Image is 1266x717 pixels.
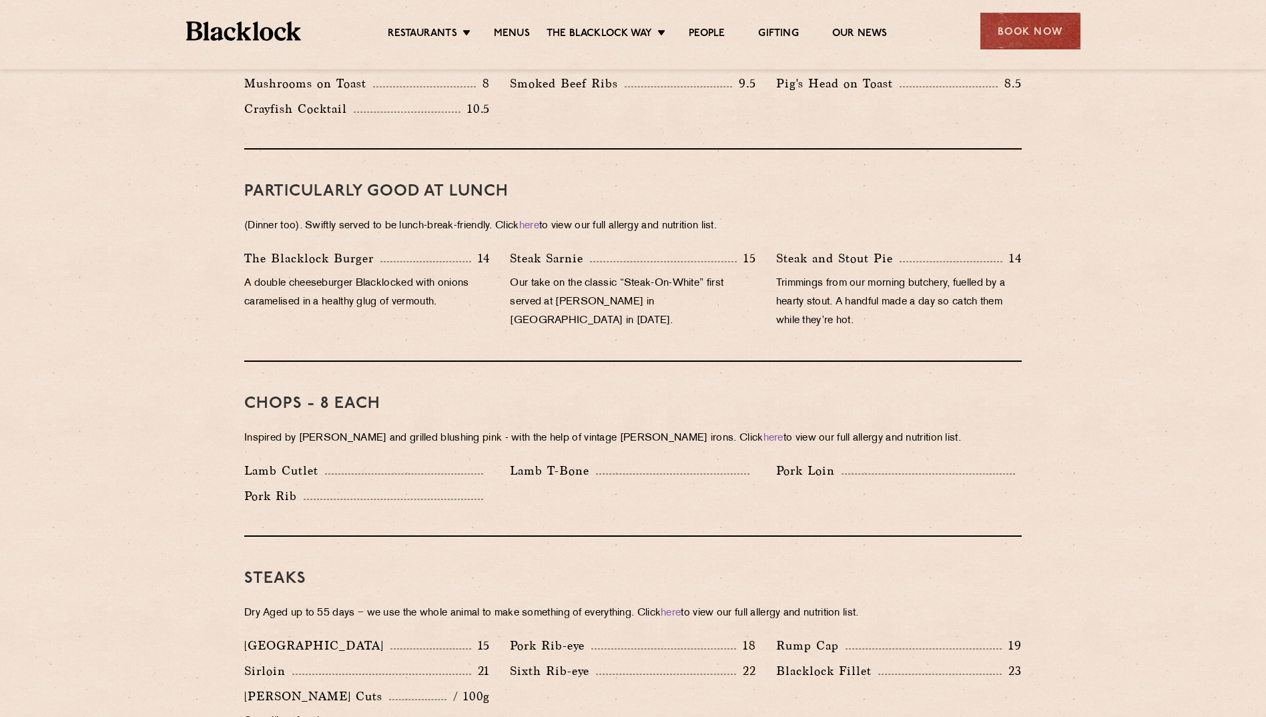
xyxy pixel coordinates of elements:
[244,604,1022,623] p: Dry Aged up to 55 days − we use the whole animal to make something of everything. Click to view o...
[1002,662,1022,680] p: 23
[776,461,842,480] p: Pork Loin
[776,636,846,655] p: Rump Cap
[510,662,596,680] p: Sixth Rib-eye
[510,249,590,268] p: Steak Sarnie
[736,637,756,654] p: 18
[244,687,389,706] p: [PERSON_NAME] Cuts
[244,183,1022,200] h3: PARTICULARLY GOOD AT LUNCH
[494,27,530,42] a: Menus
[244,461,325,480] p: Lamb Cutlet
[661,608,681,618] a: here
[689,27,725,42] a: People
[510,74,625,93] p: Smoked Beef Ribs
[510,274,755,330] p: Our take on the classic “Steak-On-White” first served at [PERSON_NAME] in [GEOGRAPHIC_DATA] in [D...
[244,99,354,118] p: Crayfish Cocktail
[244,636,390,655] p: [GEOGRAPHIC_DATA]
[998,75,1022,92] p: 8.5
[980,13,1080,49] div: Book Now
[244,74,373,93] p: Mushrooms on Toast
[244,570,1022,587] h3: Steaks
[186,21,302,41] img: BL_Textured_Logo-footer-cropped.svg
[244,217,1022,236] p: (Dinner too). Swiftly served to be lunch-break-friendly. Click to view our full allergy and nutri...
[547,27,652,42] a: The Blacklock Way
[476,75,490,92] p: 8
[776,249,900,268] p: Steak and Stout Pie
[244,395,1022,413] h3: Chops - 8 each
[460,100,490,117] p: 10.5
[244,249,380,268] p: The Blacklock Burger
[471,250,491,267] p: 14
[244,274,490,312] p: A double cheeseburger Blacklocked with onions caramelised in a healthy glug of vermouth.
[732,75,756,92] p: 9.5
[1002,250,1022,267] p: 14
[510,636,591,655] p: Pork Rib-eye
[519,221,539,231] a: here
[737,250,756,267] p: 15
[1002,637,1022,654] p: 19
[510,461,596,480] p: Lamb T-Bone
[244,662,292,680] p: Sirloin
[471,662,491,680] p: 21
[763,433,783,443] a: here
[471,637,491,654] p: 15
[244,487,304,505] p: Pork Rib
[776,662,878,680] p: Blacklock Fillet
[776,274,1022,330] p: Trimmings from our morning butchery, fuelled by a hearty stout. A handful made a day so catch the...
[776,74,900,93] p: Pig's Head on Toast
[758,27,798,42] a: Gifting
[388,27,457,42] a: Restaurants
[832,27,888,42] a: Our News
[446,688,490,705] p: / 100g
[736,662,756,680] p: 22
[244,429,1022,448] p: Inspired by [PERSON_NAME] and grilled blushing pink - with the help of vintage [PERSON_NAME] iron...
